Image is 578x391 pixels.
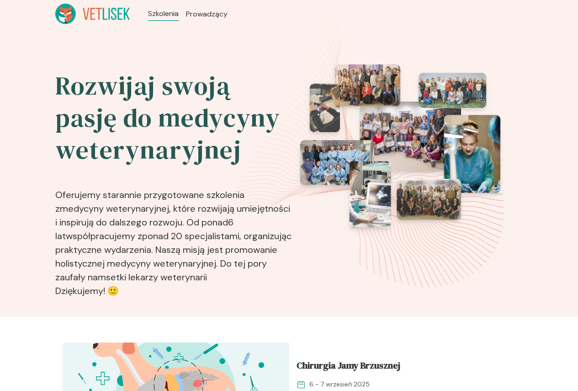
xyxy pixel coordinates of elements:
[55,70,294,166] h2: Rozwijaj swoją pasję do medycyny weterynaryjnej
[297,359,400,376] span: Chirurgia Jamy Brzusznej
[55,173,294,301] p: Oferujemy starannie przygotowane szkolenia z , które rozwijają umiejętności i inspirują do dalsze...
[148,8,179,19] a: Szkolenia
[106,271,207,283] b: setki lekarzy weterynarii
[309,380,370,389] span: 6 - 7 wrzesień 2025
[60,203,169,214] b: medycyny weterynaryjnej
[297,359,509,376] a: Chirurgia Jamy Brzusznej
[300,64,500,228] img: eventsPhotosRoll2.png
[186,9,228,20] a: Prowadzący
[142,230,239,242] b: ponad 20 specjalistami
